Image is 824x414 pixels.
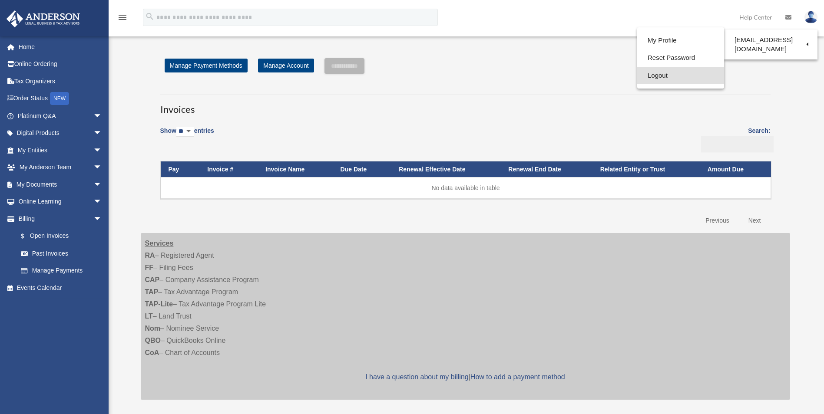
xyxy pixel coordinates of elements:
a: How to add a payment method [470,373,565,381]
th: Invoice Name: activate to sort column ascending [258,161,333,177]
label: Search: [698,125,771,152]
img: User Pic [804,11,817,23]
a: Events Calendar [6,279,115,296]
a: Manage Payments [12,262,111,279]
a: My Entitiesarrow_drop_down [6,141,115,159]
strong: QBO [145,337,161,344]
a: Platinum Q&Aarrow_drop_down [6,107,115,125]
th: Renewal End Date: activate to sort column ascending [500,161,592,177]
span: arrow_drop_down [93,193,111,211]
input: Search: [701,136,774,152]
a: Past Invoices [12,245,111,262]
th: Amount Due: activate to sort column ascending [700,161,771,177]
strong: TAP-Lite [145,300,173,308]
a: Billingarrow_drop_down [6,210,111,227]
a: My Anderson Teamarrow_drop_down [6,159,115,176]
a: Next [742,212,768,230]
i: search [145,12,155,21]
div: – Registered Agent – Filing Fees – Company Assistance Program – Tax Advantage Program – Tax Advan... [141,233,790,400]
a: Previous [699,212,735,230]
a: Order StatusNEW [6,90,115,108]
strong: Services [145,240,174,247]
h3: Invoices [160,95,771,116]
a: Home [6,38,115,56]
a: Digital Productsarrow_drop_down [6,125,115,142]
th: Renewal Effective Date: activate to sort column ascending [391,161,500,177]
a: My Profile [637,32,724,49]
span: arrow_drop_down [93,210,111,228]
span: arrow_drop_down [93,107,111,125]
a: Tax Organizers [6,72,115,90]
span: arrow_drop_down [93,159,111,177]
th: Related Entity or Trust: activate to sort column ascending [592,161,700,177]
label: Show entries [160,125,214,145]
a: Reset Password [637,49,724,67]
span: $ [26,231,30,242]
a: Manage Payment Methods [165,59,248,72]
div: NEW [50,92,69,105]
select: Showentries [176,127,194,137]
span: arrow_drop_down [93,141,111,159]
span: arrow_drop_down [93,176,111,194]
i: menu [117,12,128,23]
th: Invoice #: activate to sort column ascending [199,161,258,177]
a: menu [117,15,128,23]
a: My Documentsarrow_drop_down [6,176,115,193]
strong: CAP [145,276,160,283]
a: Online Learningarrow_drop_down [6,193,115,210]
p: | [145,371,786,383]
a: Logout [637,67,724,85]
a: Online Ordering [6,56,115,73]
a: I have a question about my billing [365,373,468,381]
strong: FF [145,264,154,271]
strong: Nom [145,325,161,332]
strong: RA [145,252,155,259]
strong: TAP [145,288,159,296]
a: $Open Invoices [12,227,106,245]
strong: CoA [145,349,159,356]
strong: LT [145,312,153,320]
span: arrow_drop_down [93,125,111,142]
a: Manage Account [258,59,314,72]
th: Due Date: activate to sort column ascending [333,161,391,177]
img: Anderson Advisors Platinum Portal [4,10,83,27]
td: No data available in table [161,177,771,199]
th: Pay: activate to sort column descending [161,161,200,177]
a: [EMAIL_ADDRESS][DOMAIN_NAME] [724,32,817,57]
